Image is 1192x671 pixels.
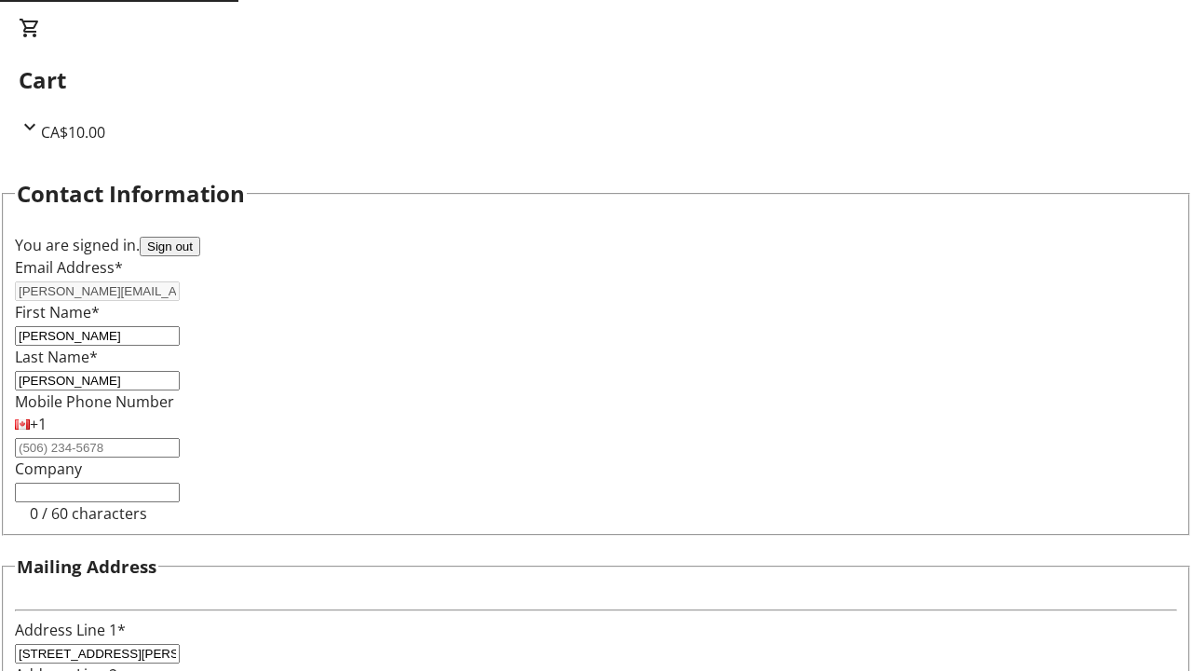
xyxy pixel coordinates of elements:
div: CartCA$10.00 [19,17,1173,144]
input: Address [15,644,180,664]
h2: Contact Information [17,177,245,211]
label: Mobile Phone Number [15,391,174,412]
tr-character-limit: 0 / 60 characters [30,503,147,524]
button: Sign out [140,237,200,256]
div: You are signed in. [15,234,1177,256]
label: First Name* [15,302,100,322]
span: CA$10.00 [41,122,105,143]
h2: Cart [19,63,1173,97]
input: (506) 234-5678 [15,438,180,458]
h3: Mailing Address [17,554,156,580]
label: Company [15,459,82,479]
label: Last Name* [15,347,98,367]
label: Email Address* [15,257,123,278]
label: Address Line 1* [15,620,126,640]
